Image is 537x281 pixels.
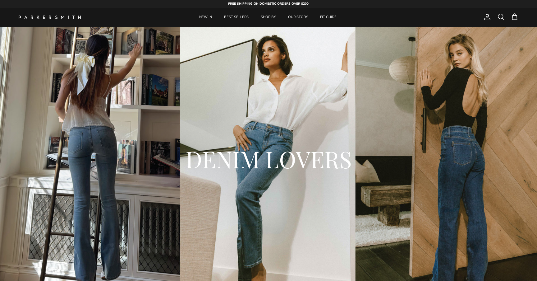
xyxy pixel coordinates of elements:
a: BEST SELLERS [218,8,254,27]
a: Account [481,13,491,21]
strong: FREE SHIPPING ON DOMESTIC ORDERS OVER $200 [228,2,309,6]
h2: DENIM LOVERS [96,144,441,174]
a: SHOP BY [255,8,282,27]
a: NEW IN [194,8,218,27]
a: FIT GUIDE [314,8,342,27]
div: Primary [93,8,443,27]
a: OUR STORY [282,8,314,27]
img: Parker Smith [19,16,81,19]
